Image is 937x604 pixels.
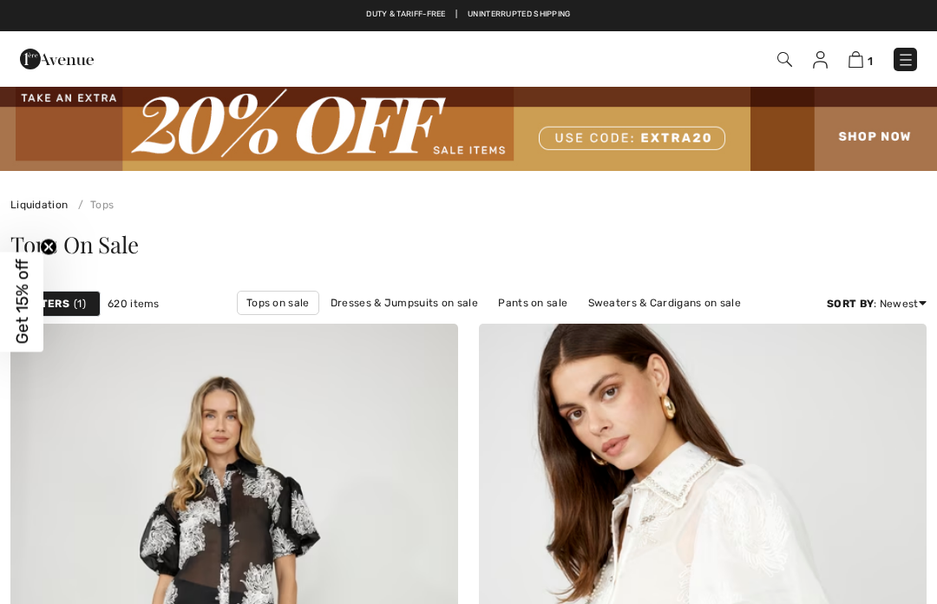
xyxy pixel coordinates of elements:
a: Jackets & Blazers on sale [317,315,467,338]
strong: Sort By [827,298,874,310]
a: Skirts on sale [469,315,555,338]
a: Liquidation [10,199,68,211]
img: Search [777,52,792,67]
a: 1ère Avenue [20,49,94,66]
img: Menu [897,51,914,69]
img: My Info [813,51,828,69]
a: Sweaters & Cardigans on sale [580,292,750,314]
span: Get 15% off [12,259,32,345]
a: Tops [71,199,115,211]
a: 1 [849,49,873,69]
img: 1ère Avenue [20,42,94,76]
a: Outerwear on sale [558,315,670,338]
span: Tops On Sale [10,229,138,259]
span: 1 [74,296,86,312]
span: 1 [868,55,873,68]
div: : Newest [827,296,927,312]
span: 620 items [108,296,160,312]
a: Tops on sale [237,291,319,315]
a: Pants on sale [489,292,576,314]
button: Close teaser [40,239,57,256]
img: Shopping Bag [849,51,863,68]
strong: Filters [25,296,69,312]
a: Dresses & Jumpsuits on sale [322,292,487,314]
